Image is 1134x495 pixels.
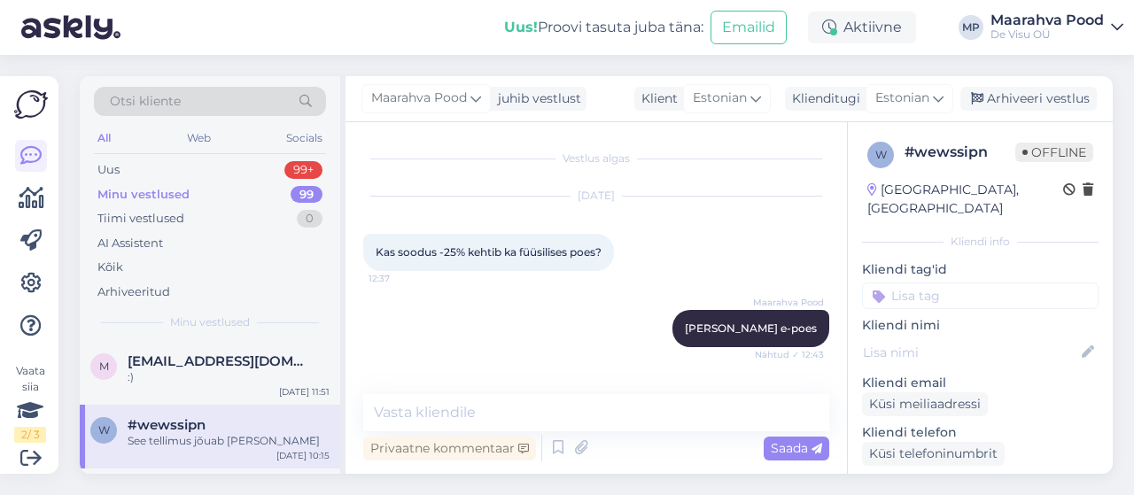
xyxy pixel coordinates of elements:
div: [DATE] [363,377,829,393]
b: Uus! [504,19,538,35]
span: m [99,360,109,373]
div: MP [959,15,983,40]
span: Maarahva Pood [371,89,467,108]
span: Maarahva Pood [753,296,824,309]
div: Vestlus algas [363,151,829,166]
div: All [94,127,114,150]
input: Lisa tag [862,282,1099,309]
div: juhib vestlust [491,89,581,108]
div: [DATE] [363,188,829,204]
div: Aktiivne [808,12,916,43]
span: Estonian [875,89,929,108]
div: Küsi telefoninumbrit [862,442,1005,466]
div: Küsi meiliaadressi [862,392,988,416]
div: De Visu OÜ [990,27,1104,42]
span: Otsi kliente [110,92,181,111]
p: Kliendi tag'id [862,260,1099,279]
div: 99 [291,186,322,204]
div: Arhiveeri vestlus [960,87,1097,111]
span: 12:37 [369,272,435,285]
div: Uus [97,161,120,179]
div: Klienditugi [785,89,860,108]
div: Privaatne kommentaar [363,437,536,460]
span: [PERSON_NAME] e-poes [685,321,817,335]
span: w [875,148,887,161]
span: Offline [1015,143,1093,162]
button: Emailid [711,11,787,44]
div: Vaata siia [14,363,46,443]
div: Klient [634,89,678,108]
span: Saada [771,440,822,456]
div: Arhiveeritud [97,283,170,301]
div: Socials [283,127,326,150]
a: Maarahva PoodDe Visu OÜ [990,13,1123,42]
div: 0 [297,210,322,228]
input: Lisa nimi [863,343,1078,362]
div: Maarahva Pood [990,13,1104,27]
div: Web [183,127,214,150]
p: Klienditeekond [862,473,1099,491]
div: [GEOGRAPHIC_DATA], [GEOGRAPHIC_DATA] [867,181,1063,218]
p: Kliendi email [862,374,1099,392]
div: AI Assistent [97,235,163,252]
div: See tellimus jõuab [PERSON_NAME] [128,433,330,449]
img: Askly Logo [14,90,48,119]
span: w [98,423,110,437]
div: Tiimi vestlused [97,210,184,228]
span: Estonian [693,89,747,108]
span: Kas soodus -25% kehtib ka füüsilises poes? [376,245,602,259]
div: :) [128,369,330,385]
span: musikati.raa@gmail.com [128,353,312,369]
div: [DATE] 10:15 [276,449,330,462]
span: Nähtud ✓ 12:43 [755,348,824,361]
div: Minu vestlused [97,186,190,204]
div: # wewssipn [905,142,1015,163]
div: 2 / 3 [14,427,46,443]
div: 99+ [284,161,322,179]
div: Kõik [97,259,123,276]
span: #wewssipn [128,417,206,433]
p: Kliendi nimi [862,316,1099,335]
p: Kliendi telefon [862,423,1099,442]
div: [DATE] 11:51 [279,385,330,398]
div: Kliendi info [862,234,1099,250]
div: Proovi tasuta juba täna: [504,17,703,38]
span: Minu vestlused [170,314,250,330]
